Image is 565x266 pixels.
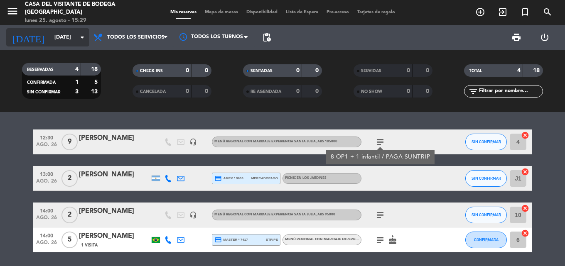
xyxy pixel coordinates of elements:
strong: 0 [315,88,320,94]
span: 5 [61,232,78,248]
span: 13:00 [36,169,57,178]
strong: 0 [296,68,300,73]
span: 14:00 [36,230,57,240]
i: credit_card [214,175,222,182]
strong: 4 [75,66,79,72]
div: 8 OP1 + 1 infantil / PAGA SUNTRIP [331,153,430,161]
span: RE AGENDADA [251,90,281,94]
button: SIN CONFIRMAR [465,134,507,150]
i: cancel [521,131,529,139]
span: , ARS 95000 [316,213,335,216]
i: add_circle_outline [475,7,485,17]
strong: 0 [426,88,431,94]
span: 1 Visita [81,242,98,249]
span: 2 [61,207,78,223]
span: ago. 26 [36,240,57,249]
input: Filtrar por nombre... [478,87,543,96]
span: , ARS 105000 [316,140,337,143]
strong: 0 [407,68,410,73]
span: CONFIRMADA [27,81,56,85]
span: SENTADAS [251,69,273,73]
i: [DATE] [6,28,50,46]
strong: 0 [186,88,189,94]
span: pending_actions [262,32,272,42]
strong: 5 [94,79,99,85]
strong: 18 [91,66,99,72]
i: filter_list [468,86,478,96]
span: ago. 26 [36,142,57,151]
button: menu [6,5,19,20]
i: subject [375,137,385,147]
span: 12:30 [36,132,57,142]
span: print [511,32,521,42]
span: Mis reservas [166,10,201,15]
i: turned_in_not [520,7,530,17]
i: power_settings_new [540,32,550,42]
strong: 3 [75,89,79,95]
span: 9 [61,134,78,150]
span: Menú Regional con maridaje Experiencia Santa Julia [214,140,337,143]
button: CONFIRMADA [465,232,507,248]
div: [PERSON_NAME] [79,231,150,242]
strong: 0 [205,68,210,73]
span: Mapa de mesas [201,10,242,15]
span: 2 [61,170,78,187]
span: ago. 26 [36,178,57,188]
i: headset_mic [189,138,197,146]
i: credit_card [214,236,222,244]
i: headset_mic [189,211,197,219]
span: 14:00 [36,205,57,215]
strong: 0 [407,88,410,94]
span: Disponibilidad [242,10,282,15]
span: Menú Regional con maridaje Experiencia Santa Julia [285,238,386,241]
span: TOTAL [469,69,482,73]
span: master * 7417 [214,236,248,244]
i: cancel [521,204,529,212]
i: subject [375,210,385,220]
i: cancel [521,229,529,237]
span: SERVIDAS [361,69,381,73]
i: cancel [521,168,529,176]
span: Lista de Espera [282,10,322,15]
button: SIN CONFIRMAR [465,170,507,187]
i: arrow_drop_down [77,32,87,42]
strong: 0 [296,88,300,94]
button: SIN CONFIRMAR [465,207,507,223]
span: NO SHOW [361,90,382,94]
span: amex * 9636 [214,175,243,182]
span: CONFIRMADA [474,237,499,242]
span: RESERVADAS [27,68,54,72]
strong: 0 [186,68,189,73]
span: SIN CONFIRMAR [472,176,501,181]
span: CANCELADA [140,90,166,94]
div: LOG OUT [531,25,559,50]
strong: 18 [533,68,541,73]
strong: 13 [91,89,99,95]
span: Menú Regional con maridaje Experiencia Santa Julia [214,213,335,216]
div: [PERSON_NAME] [79,206,150,217]
div: [PERSON_NAME] [79,133,150,144]
span: stripe [266,237,278,242]
span: Picnic en los Jardines [285,176,327,180]
span: SIN CONFIRMAR [27,90,60,94]
span: ago. 26 [36,215,57,225]
strong: 0 [315,68,320,73]
i: exit_to_app [498,7,508,17]
span: SIN CONFIRMAR [472,139,501,144]
span: mercadopago [251,176,278,181]
strong: 0 [205,88,210,94]
i: cake [388,235,398,245]
i: subject [375,235,385,245]
strong: 1 [75,79,79,85]
i: menu [6,5,19,17]
span: SIN CONFIRMAR [472,212,501,217]
strong: 4 [517,68,521,73]
strong: 0 [426,68,431,73]
div: lunes 25. agosto - 15:29 [25,17,135,25]
div: Casa del Visitante de Bodega [GEOGRAPHIC_DATA] [25,0,135,17]
span: CHECK INS [140,69,163,73]
span: Tarjetas de regalo [353,10,399,15]
div: [PERSON_NAME] [79,169,150,180]
i: search [543,7,553,17]
span: Pre-acceso [322,10,353,15]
